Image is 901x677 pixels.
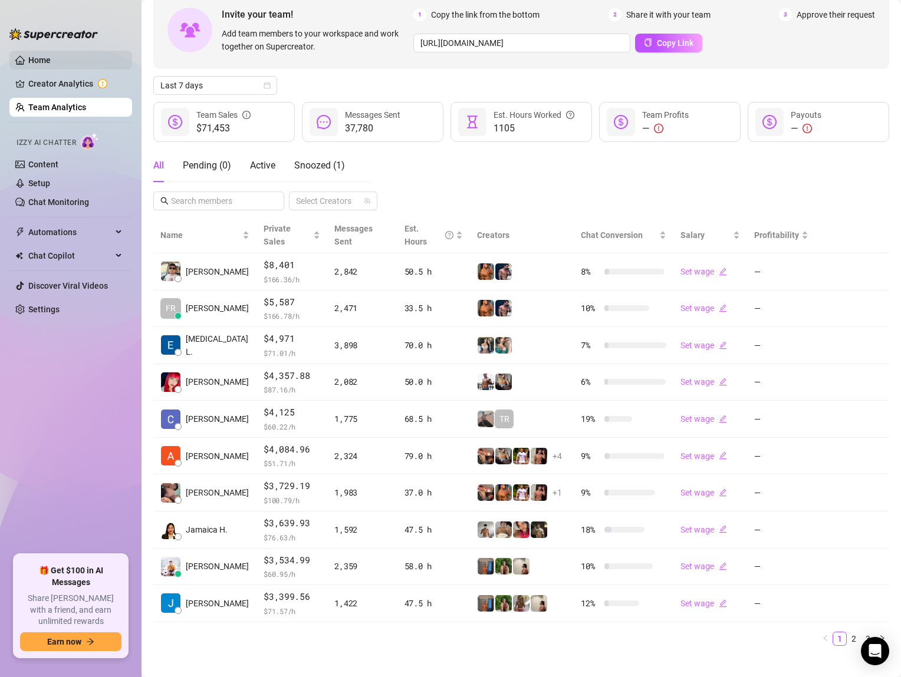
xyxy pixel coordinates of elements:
[513,595,530,612] img: Nathaniel
[495,300,512,316] img: Axel
[242,108,251,121] span: info-circle
[747,290,815,328] td: —
[644,38,652,47] span: copy
[818,632,833,646] li: Previous Page
[28,246,112,265] span: Chat Copilot
[626,8,711,21] span: Share it with your team
[250,160,275,171] span: Active
[566,108,574,121] span: question-circle
[833,632,846,645] a: 1
[186,523,228,536] span: Jamaica H.
[28,160,58,169] a: Content
[20,593,121,628] span: Share [PERSON_NAME] with a friend, and earn unlimited rewards
[581,597,600,610] span: 12 %
[635,34,702,52] button: Copy Link
[86,638,94,646] span: arrow-right
[495,595,512,612] img: Nathaniel
[186,597,249,610] span: [PERSON_NAME]
[196,121,251,136] span: $71,453
[879,635,886,642] span: right
[264,310,320,322] span: $ 166.78 /h
[478,595,494,612] img: Wayne
[861,632,875,646] li: 3
[478,484,494,501] img: Osvaldo
[531,521,547,538] img: Tony
[334,523,390,536] div: 1,592
[803,124,812,133] span: exclamation-circle
[264,295,320,309] span: $5,587
[495,521,512,538] img: Aussieboy_jfree
[264,224,291,246] span: Private Sales
[186,375,249,388] span: [PERSON_NAME]
[495,263,512,280] img: Axel
[553,450,562,463] span: + 4
[719,599,727,607] span: edit
[405,375,463,388] div: 50.0 h
[405,339,463,352] div: 70.0 h
[680,414,727,424] a: Set wageedit
[264,421,320,432] span: $ 60.22 /h
[680,377,727,387] a: Set wageedit
[264,494,320,506] span: $ 100.79 /h
[264,516,320,530] span: $3,639.93
[161,557,180,576] img: Jayson Roa
[657,38,693,48] span: Copy Link
[161,409,180,429] img: Charmaine Javil…
[847,632,860,645] a: 2
[153,158,164,173] div: All
[334,412,390,425] div: 1,775
[747,511,815,549] td: —
[531,448,547,464] img: Zach
[513,558,530,574] img: Ralphy
[186,332,249,358] span: [MEDICAL_DATA] L.
[264,568,320,580] span: $ 60.95 /h
[28,281,108,290] a: Discover Viral Videos
[531,595,547,612] img: Ralphy
[494,108,574,121] div: Est. Hours Worked
[654,124,663,133] span: exclamation-circle
[28,305,60,314] a: Settings
[28,179,50,188] a: Setup
[747,585,815,622] td: —
[264,590,320,604] span: $3,399.56
[680,341,727,350] a: Set wageedit
[791,121,821,136] div: —
[478,337,494,354] img: Katy
[818,632,833,646] button: left
[747,438,815,475] td: —
[160,77,270,94] span: Last 7 days
[719,304,727,312] span: edit
[264,605,320,617] span: $ 71.57 /h
[166,302,176,315] span: FR
[495,374,512,390] img: George
[20,565,121,588] span: 🎁 Get $100 in AI Messages
[334,597,390,610] div: 1,422
[719,525,727,533] span: edit
[553,486,562,499] span: + 1
[334,302,390,315] div: 2,471
[513,521,530,538] img: Vanessa
[680,230,705,240] span: Salary
[797,8,875,21] span: Approve their request
[791,110,821,120] span: Payouts
[153,217,257,253] th: Name
[264,405,320,420] span: $4,125
[161,446,180,465] img: Adrian Custodio
[405,265,463,278] div: 50.5 h
[405,597,463,610] div: 47.5 h
[431,8,540,21] span: Copy the link from the bottom
[161,262,180,281] img: Rick Gino Tarce…
[81,133,99,150] img: AI Chatter
[334,224,373,246] span: Messages Sent
[183,158,231,173] div: Pending ( 0 )
[405,450,463,463] div: 79.0 h
[161,593,180,613] img: Rupert T.
[861,637,889,665] div: Open Intercom Messenger
[680,488,727,497] a: Set wageedit
[334,450,390,463] div: 2,324
[762,115,777,129] span: dollar-circle
[9,28,98,40] img: logo-BBDzfeDw.svg
[334,486,390,499] div: 1,983
[465,115,479,129] span: hourglass
[264,273,320,285] span: $ 166.36 /h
